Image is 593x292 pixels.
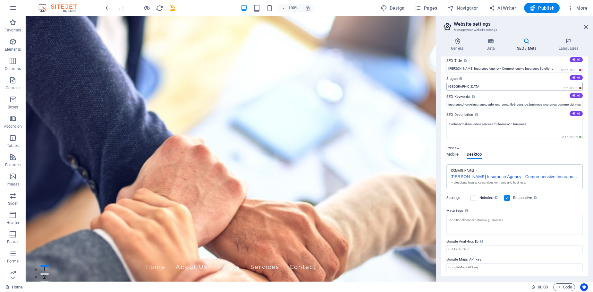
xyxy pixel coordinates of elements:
[446,207,583,215] label: Meta tags
[570,75,583,80] button: Slogan
[446,144,459,152] p: Preview
[105,4,112,12] i: Undo: Change text (Ctrl+Z)
[415,5,437,11] span: Pages
[5,283,23,291] a: Click to cancel selection. Double-click to open Pages
[446,111,583,119] label: SEO Description
[15,257,23,259] button: 2
[565,3,590,13] button: More
[446,263,583,271] input: Google Maps API key...
[524,3,560,13] button: Publish
[451,169,474,173] span: [DOMAIN_NAME]
[5,162,21,167] p: Features
[556,283,572,291] span: Code
[104,4,112,12] button: undo
[446,238,583,245] label: Google Analytics ID
[561,86,583,90] span: 52 / 580 Px
[553,283,575,291] button: Code
[445,3,481,13] button: Navigator
[538,283,548,291] span: 00 00
[168,4,176,12] button: save
[446,57,583,65] label: SEO Title
[560,135,583,139] span: 354 / 990 Px
[513,194,538,202] label: Responsive
[446,150,459,159] span: Mobile
[477,38,507,51] h4: Data
[6,85,20,90] p: Content
[567,5,588,11] span: More
[454,27,575,33] h3: Manage your website settings
[378,3,407,13] button: Design
[378,3,407,13] div: Design (Ctrl+Alt+Y)
[381,5,405,11] span: Design
[6,220,19,225] p: Header
[7,259,19,264] p: Forms
[570,57,583,62] button: SEO Title
[507,38,549,51] h4: SEO / Meta
[529,5,555,11] span: Publish
[288,4,298,12] h6: 100%
[488,5,516,11] span: AI Writer
[5,66,21,71] p: Columns
[7,239,19,245] p: Footer
[570,111,583,116] button: SEO Description
[4,28,21,33] p: Favorites
[412,3,440,13] button: Pages
[446,83,583,90] input: Slogan...
[446,194,467,202] label: Settings
[15,265,23,266] button: 3
[531,283,548,291] h6: Session time
[169,4,176,12] i: Save (Ctrl+S)
[454,21,588,27] h2: Website settings
[446,256,583,263] label: Google Maps API key
[8,201,18,206] p: Slider
[5,47,21,52] p: Elements
[4,124,22,129] p: Accordion
[446,245,583,253] input: G-1A2B3C456
[549,38,588,51] h4: Languages
[446,93,583,101] label: SEO Keywords
[305,5,310,11] i: On resize automatically adjust zoom level to fit chosen device.
[6,182,20,187] p: Images
[486,3,519,13] button: AI Writer
[143,4,150,12] button: Click here to leave preview mode and continue editing
[446,152,482,164] div: Preview
[580,283,588,291] button: Usercentrics
[479,194,500,202] label: Noindex
[446,75,583,83] label: Slogan
[156,4,163,12] button: reload
[448,5,478,11] span: Navigator
[8,105,18,110] p: Boxes
[278,4,301,12] button: 100%
[156,4,163,12] i: Reload page
[570,93,583,98] button: SEO Keywords
[7,143,19,148] p: Tables
[441,38,477,51] h4: General
[37,4,85,12] img: Editor Logo
[560,68,583,73] span: 602 / 580 Px
[467,150,482,159] span: Desktop
[451,173,579,179] div: [PERSON_NAME] Insurance Agency - Comprehensive Insurance ...
[451,180,579,185] div: Professional insurance services for home and business.
[15,249,23,251] button: 1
